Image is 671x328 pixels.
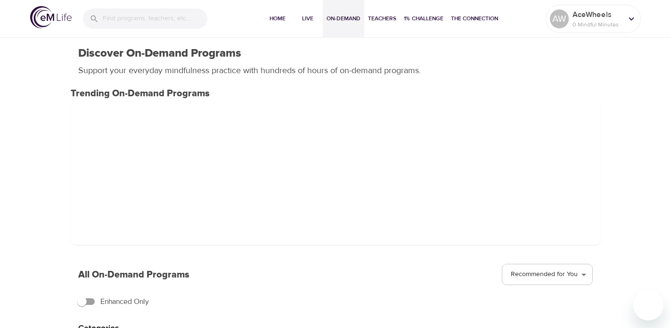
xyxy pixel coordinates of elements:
[78,268,189,282] p: All On-Demand Programs
[573,20,622,29] p: 0 Mindful Minutes
[327,14,360,24] span: On-Demand
[550,9,569,28] div: AW
[100,296,149,307] span: Enhanced Only
[71,88,600,99] h3: Trending On-Demand Programs
[30,6,72,28] img: logo
[573,9,622,20] p: AceWheels
[404,14,443,24] span: 1% Challenge
[451,14,498,24] span: The Connection
[368,14,396,24] span: Teachers
[266,14,289,24] span: Home
[78,47,241,60] h1: Discover On-Demand Programs
[633,290,663,320] iframe: Button to launch messaging window
[78,64,432,77] p: Support your everyday mindfulness practice with hundreds of hours of on-demand programs.
[296,14,319,24] span: Live
[103,8,207,29] input: Find programs, teachers, etc...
